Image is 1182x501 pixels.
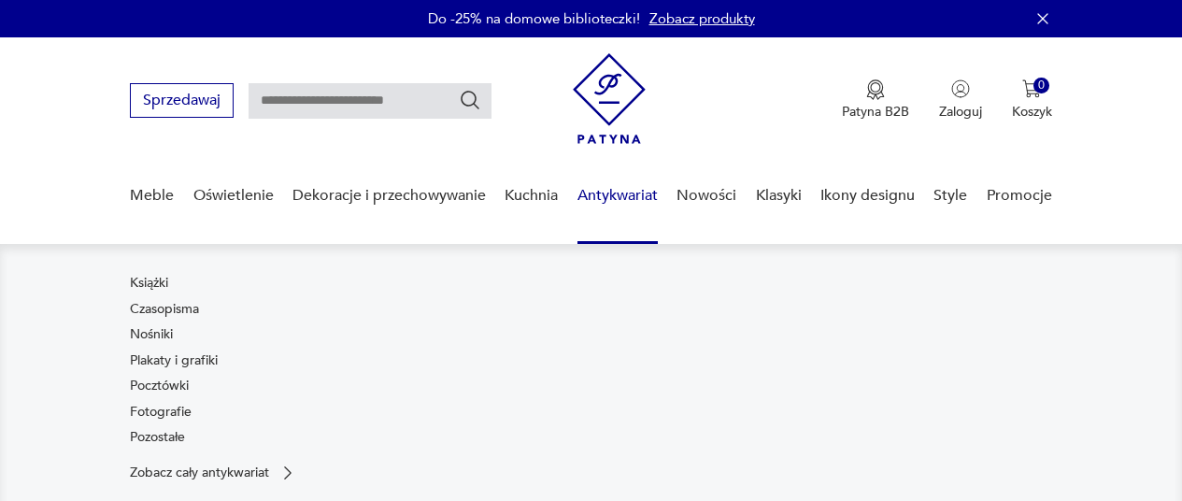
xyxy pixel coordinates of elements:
p: Koszyk [1012,103,1052,121]
img: Ikona medalu [866,79,885,100]
button: Szukaj [459,89,481,111]
a: Książki [130,274,168,293]
a: Zobacz produkty [649,9,755,28]
img: Patyna - sklep z meblami i dekoracjami vintage [573,53,646,144]
a: Dekoracje i przechowywanie [292,160,486,232]
button: Patyna B2B [842,79,909,121]
a: Meble [130,160,174,232]
a: Style [933,160,967,232]
a: Czasopisma [130,300,199,319]
a: Fotografie [130,403,192,422]
a: Zobacz cały antykwariat [130,464,297,482]
a: Sprzedawaj [130,95,234,108]
a: Nowości [676,160,736,232]
button: Sprzedawaj [130,83,234,118]
p: Zaloguj [939,103,982,121]
img: Ikonka użytkownika [951,79,970,98]
div: 0 [1033,78,1049,93]
button: Zaloguj [939,79,982,121]
a: Nośniki [130,325,173,344]
a: Antykwariat [577,160,658,232]
button: 0Koszyk [1012,79,1052,121]
a: Ikona medaluPatyna B2B [842,79,909,121]
a: Plakaty i grafiki [130,351,218,370]
a: Pocztówki [130,377,189,395]
a: Klasyki [756,160,802,232]
a: Ikony designu [820,160,915,232]
p: Do -25% na domowe biblioteczki! [428,9,640,28]
a: Promocje [987,160,1052,232]
a: Oświetlenie [193,160,274,232]
a: Pozostałe [130,428,185,447]
img: Ikona koszyka [1022,79,1041,98]
p: Patyna B2B [842,103,909,121]
a: Kuchnia [505,160,558,232]
p: Zobacz cały antykwariat [130,466,269,479]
